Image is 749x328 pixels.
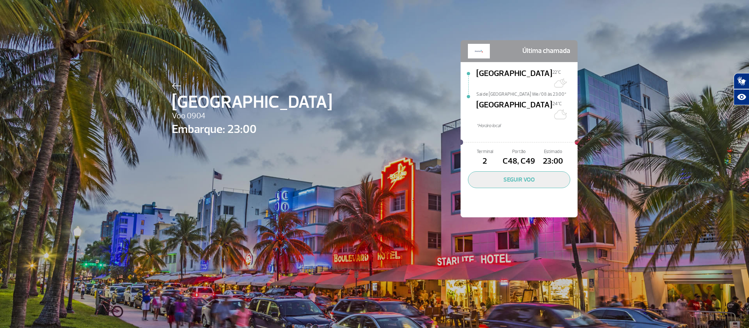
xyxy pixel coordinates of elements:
[172,110,332,122] span: Voo 0904
[552,69,561,75] span: 22°C
[536,155,570,168] span: 23:00
[502,148,536,155] span: Portão
[552,107,567,122] img: Céu limpo
[522,44,570,58] span: Última chamada
[734,73,749,89] button: Abrir tradutor de língua de sinais.
[468,171,570,188] button: SEGUIR VOO
[536,148,570,155] span: Estimado
[172,121,332,138] span: Embarque: 23:00
[734,73,749,105] div: Plugin de acessibilidade da Hand Talk.
[552,101,562,107] span: 24°C
[552,76,567,90] img: Muitas nuvens
[468,155,502,168] span: 2
[468,148,502,155] span: Terminal
[476,122,578,129] span: *Horáro local
[502,155,536,168] span: C48, C49
[476,99,552,122] span: [GEOGRAPHIC_DATA]
[734,89,749,105] button: Abrir recursos assistivos.
[172,89,332,115] span: [GEOGRAPHIC_DATA]
[476,68,552,91] span: [GEOGRAPHIC_DATA]
[476,91,578,96] span: Sai de [GEOGRAPHIC_DATA] We/08 às 23:00*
